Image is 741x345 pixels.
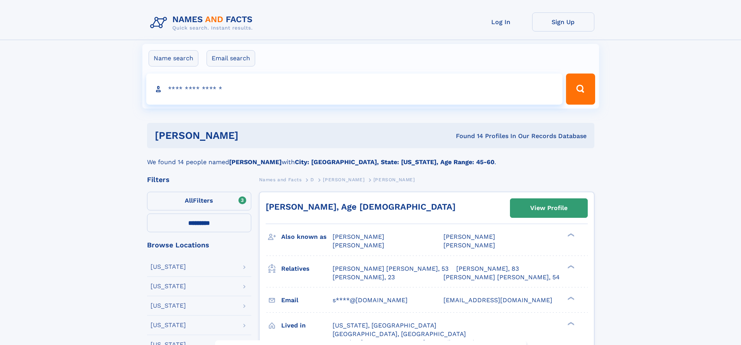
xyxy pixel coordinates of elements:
[333,242,384,249] span: [PERSON_NAME]
[310,177,314,182] span: D
[281,319,333,332] h3: Lived in
[566,264,575,269] div: ❯
[259,175,302,184] a: Names and Facts
[207,50,255,67] label: Email search
[281,230,333,243] h3: Also known as
[266,202,455,212] a: [PERSON_NAME], Age [DEMOGRAPHIC_DATA]
[155,131,347,140] h1: [PERSON_NAME]
[443,273,560,282] a: [PERSON_NAME] [PERSON_NAME], 54
[323,177,364,182] span: [PERSON_NAME]
[333,330,466,338] span: [GEOGRAPHIC_DATA], [GEOGRAPHIC_DATA]
[147,242,251,249] div: Browse Locations
[566,74,595,105] button: Search Button
[323,175,364,184] a: [PERSON_NAME]
[151,322,186,328] div: [US_STATE]
[456,264,519,273] a: [PERSON_NAME], 83
[151,283,186,289] div: [US_STATE]
[566,233,575,238] div: ❯
[333,273,395,282] a: [PERSON_NAME], 23
[281,262,333,275] h3: Relatives
[151,264,186,270] div: [US_STATE]
[443,233,495,240] span: [PERSON_NAME]
[566,321,575,326] div: ❯
[510,199,587,217] a: View Profile
[149,50,198,67] label: Name search
[443,296,552,304] span: [EMAIL_ADDRESS][DOMAIN_NAME]
[229,158,282,166] b: [PERSON_NAME]
[373,177,415,182] span: [PERSON_NAME]
[185,197,193,204] span: All
[333,322,436,329] span: [US_STATE], [GEOGRAPHIC_DATA]
[147,176,251,183] div: Filters
[333,233,384,240] span: [PERSON_NAME]
[470,12,532,32] a: Log In
[333,264,448,273] a: [PERSON_NAME] [PERSON_NAME], 53
[281,294,333,307] h3: Email
[347,132,587,140] div: Found 14 Profiles In Our Records Database
[151,303,186,309] div: [US_STATE]
[532,12,594,32] a: Sign Up
[443,242,495,249] span: [PERSON_NAME]
[147,192,251,210] label: Filters
[530,199,568,217] div: View Profile
[147,148,594,167] div: We found 14 people named with .
[295,158,494,166] b: City: [GEOGRAPHIC_DATA], State: [US_STATE], Age Range: 45-60
[310,175,314,184] a: D
[566,296,575,301] div: ❯
[147,12,259,33] img: Logo Names and Facts
[146,74,563,105] input: search input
